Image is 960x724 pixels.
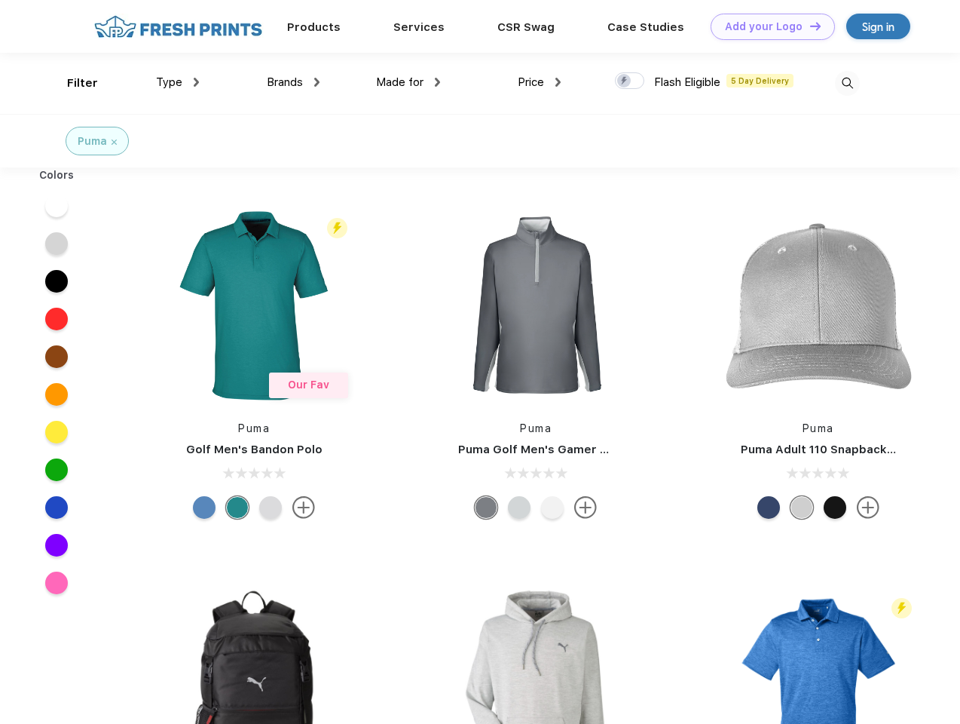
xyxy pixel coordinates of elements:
[835,71,860,96] img: desktop_search.svg
[891,598,912,618] img: flash_active_toggle.svg
[78,133,107,149] div: Puma
[555,78,561,87] img: dropdown.png
[857,496,879,519] img: more.svg
[226,496,249,519] div: Green Lagoon
[287,20,341,34] a: Products
[518,75,544,89] span: Price
[28,167,86,183] div: Colors
[508,496,530,519] div: High Rise
[259,496,282,519] div: High Rise
[810,22,821,30] img: DT
[757,496,780,519] div: Peacoat with Qut Shd
[574,496,597,519] img: more.svg
[790,496,813,519] div: Quarry Brt Whit
[193,496,216,519] div: Lake Blue
[154,205,354,406] img: func=resize&h=266
[288,379,329,391] span: Our Fav
[475,496,497,519] div: Quiet Shade
[718,205,919,406] img: func=resize&h=266
[436,205,636,406] img: func=resize&h=266
[112,140,117,145] img: filter_cancel.svg
[541,496,564,519] div: Bright White
[267,75,303,89] span: Brands
[186,443,323,456] a: Golf Men's Bandon Polo
[458,443,696,456] a: Puma Golf Men's Gamer Golf Quarter-Zip
[327,218,347,238] img: flash_active_toggle.svg
[862,18,894,35] div: Sign in
[435,78,440,87] img: dropdown.png
[654,75,720,89] span: Flash Eligible
[376,75,423,89] span: Made for
[194,78,199,87] img: dropdown.png
[520,422,552,434] a: Puma
[824,496,846,519] div: Pma Blk with Pma Blk
[314,78,319,87] img: dropdown.png
[238,422,270,434] a: Puma
[846,14,910,39] a: Sign in
[156,75,182,89] span: Type
[497,20,555,34] a: CSR Swag
[726,74,793,87] span: 5 Day Delivery
[90,14,267,40] img: fo%20logo%202.webp
[292,496,315,519] img: more.svg
[803,422,834,434] a: Puma
[67,75,98,92] div: Filter
[725,20,803,33] div: Add your Logo
[393,20,445,34] a: Services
